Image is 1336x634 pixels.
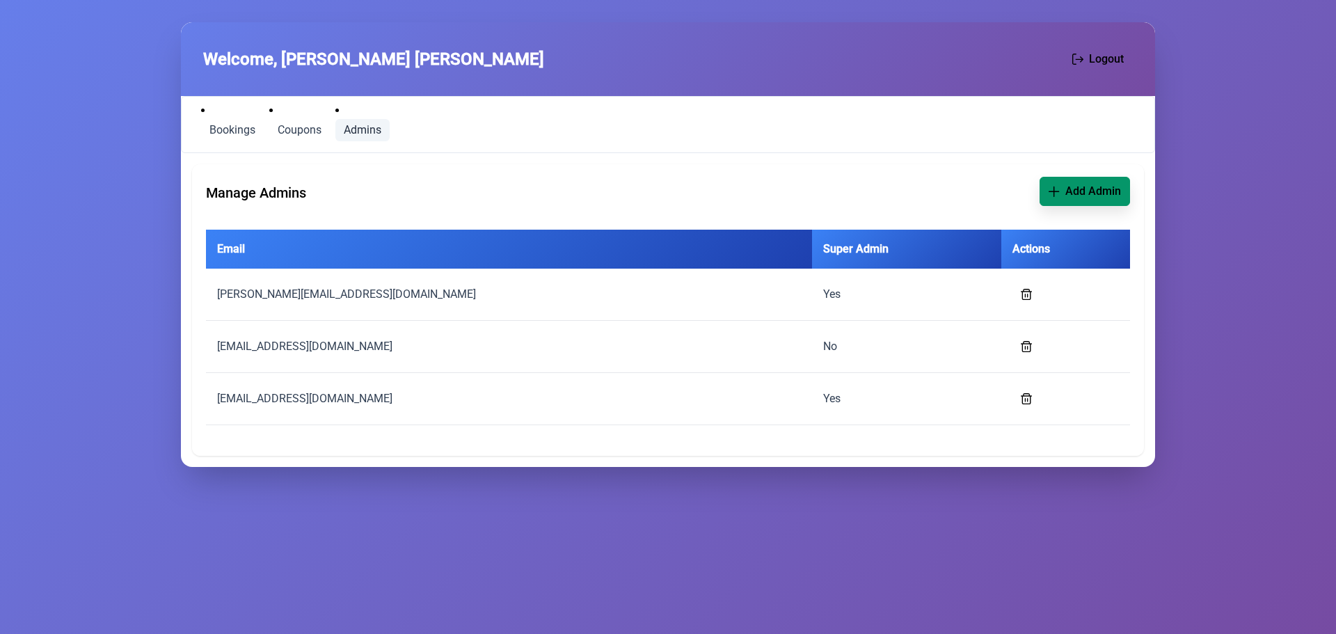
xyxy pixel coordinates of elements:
button: Add Admin [1040,177,1130,206]
th: Email [206,230,812,269]
span: Coupons [278,125,321,136]
span: Manage Admins [206,182,306,203]
span: Admins [344,125,381,136]
li: Coupons [269,102,330,141]
span: Bookings [209,125,255,136]
a: Coupons [269,119,330,141]
th: Actions [1001,230,1130,269]
td: [EMAIL_ADDRESS][DOMAIN_NAME] [206,321,812,373]
button: Logout [1063,45,1133,74]
span: Logout [1089,51,1124,68]
th: Super Admin [812,230,1001,269]
span: Welcome, [PERSON_NAME] [PERSON_NAME] [203,47,544,72]
a: Bookings [201,119,264,141]
li: Bookings [201,102,264,141]
td: [PERSON_NAME][EMAIL_ADDRESS][DOMAIN_NAME] [206,269,812,321]
li: Admins [335,102,390,141]
td: Yes [812,373,1001,425]
td: No [812,321,1001,373]
a: Admins [335,119,390,141]
td: Yes [812,269,1001,321]
span: Add Admin [1065,183,1121,200]
td: [EMAIL_ADDRESS][DOMAIN_NAME] [206,373,812,425]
